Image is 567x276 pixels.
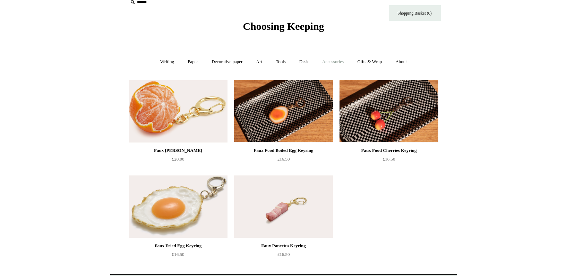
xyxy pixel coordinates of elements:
[129,146,227,175] a: Faux [PERSON_NAME] £20.00
[205,53,249,71] a: Decorative paper
[293,53,315,71] a: Desk
[129,80,227,143] img: Faux Clementine Keyring
[129,242,227,270] a: Faux Fried Egg Keyring £16.50
[129,80,227,143] a: Faux Clementine Keyring Faux Clementine Keyring
[340,80,438,143] a: Faux Food Cherries Keyring Faux Food Cherries Keyring
[250,53,268,71] a: Art
[172,156,184,162] span: £20.00
[236,242,331,250] div: Faux Pancetta Keyring
[383,156,395,162] span: £16.50
[243,20,324,32] span: Choosing Keeping
[234,175,333,238] a: Faux Pancetta Keyring Faux Pancetta Keyring
[389,53,413,71] a: About
[340,80,438,143] img: Faux Food Cherries Keyring
[316,53,350,71] a: Accessories
[236,146,331,155] div: Faux Food Boiled Egg Keyring
[234,242,333,270] a: Faux Pancetta Keyring £16.50
[277,156,290,162] span: £16.50
[234,146,333,175] a: Faux Food Boiled Egg Keyring £16.50
[234,80,333,143] a: Faux Food Boiled Egg Keyring Faux Food Boiled Egg Keyring
[389,5,441,21] a: Shopping Basket (0)
[243,26,324,31] a: Choosing Keeping
[154,53,180,71] a: Writing
[131,242,226,250] div: Faux Fried Egg Keyring
[277,252,290,257] span: £16.50
[269,53,292,71] a: Tools
[234,80,333,143] img: Faux Food Boiled Egg Keyring
[181,53,204,71] a: Paper
[131,146,226,155] div: Faux [PERSON_NAME]
[351,53,388,71] a: Gifts & Wrap
[172,252,184,257] span: £16.50
[129,175,227,238] a: Faux Fried Egg Keyring Faux Fried Egg Keyring
[340,146,438,175] a: Faux Food Cherries Keyring £16.50
[234,175,333,238] img: Faux Pancetta Keyring
[341,146,436,155] div: Faux Food Cherries Keyring
[129,175,227,238] img: Faux Fried Egg Keyring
